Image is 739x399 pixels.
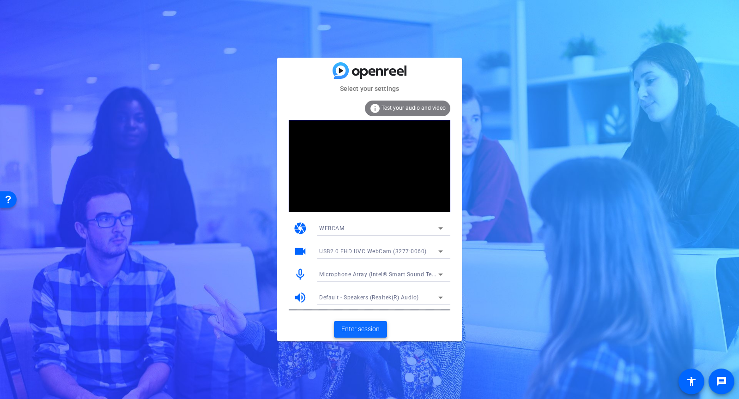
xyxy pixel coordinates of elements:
mat-icon: message [716,376,727,387]
mat-icon: info [369,103,381,114]
mat-icon: volume_up [293,291,307,304]
mat-icon: camera [293,221,307,235]
mat-icon: videocam [293,244,307,258]
span: Test your audio and video [382,105,446,111]
span: Enter session [341,324,380,334]
img: blue-gradient.svg [333,62,406,78]
span: Microphone Array (Intel® Smart Sound Technology for Digital Microphones) [319,270,524,278]
mat-icon: mic_none [293,268,307,281]
mat-card-subtitle: Select your settings [277,83,462,94]
span: Default - Speakers (Realtek(R) Audio) [319,294,419,301]
mat-icon: accessibility [686,376,697,387]
button: Enter session [334,321,387,338]
span: WEBCAM [319,225,344,232]
span: USB2.0 FHD UVC WebCam (3277:0060) [319,248,427,255]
